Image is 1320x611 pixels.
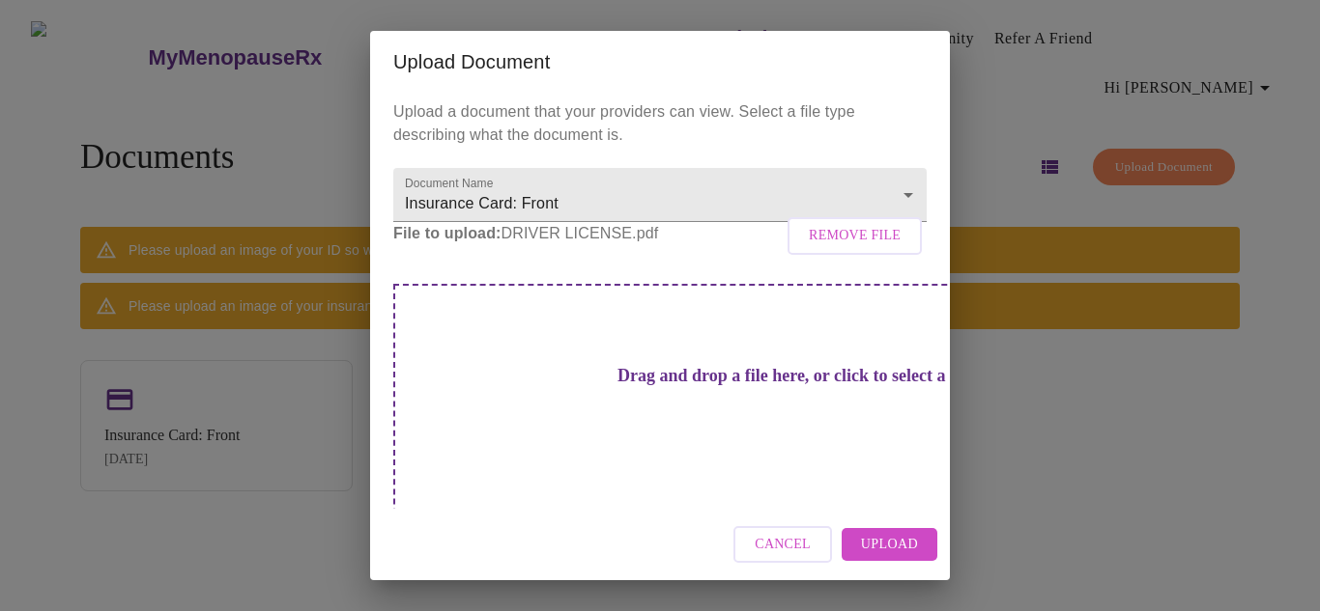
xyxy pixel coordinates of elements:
[393,100,927,147] p: Upload a document that your providers can view. Select a file type describing what the document is.
[861,533,918,557] span: Upload
[393,225,502,241] strong: File to upload:
[733,526,832,564] button: Cancel
[842,528,937,562] button: Upload
[393,168,927,222] div: Insurance Card: Front
[393,46,927,77] h2: Upload Document
[393,222,927,245] p: DRIVER LICENSE.pdf
[529,366,1062,386] h3: Drag and drop a file here, or click to select a file
[755,533,811,557] span: Cancel
[788,217,922,255] button: Remove File
[809,224,901,248] span: Remove File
